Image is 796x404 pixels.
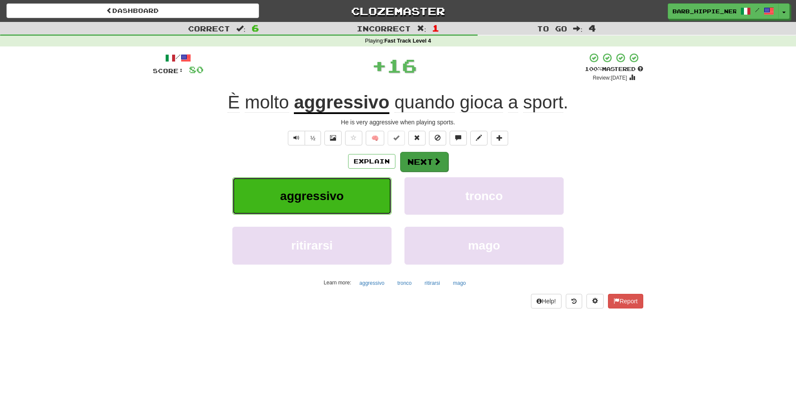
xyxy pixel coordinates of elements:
span: 4 [589,23,596,33]
button: ritirarsi [420,277,445,290]
button: Report [608,294,643,308]
span: a [508,92,518,113]
button: 🧠 [366,131,384,145]
span: 1 [432,23,439,33]
button: aggressivo [355,277,389,290]
button: Set this sentence to 100% Mastered (alt+m) [388,131,405,145]
button: Add to collection (alt+a) [491,131,508,145]
div: He is very aggressive when playing sports. [153,118,643,126]
button: Reset to 0% Mastered (alt+r) [408,131,426,145]
span: ritirarsi [291,239,333,252]
span: 80 [189,64,204,75]
button: Next [400,152,448,172]
button: ritirarsi [232,227,392,264]
span: 6 [252,23,259,33]
span: aggressivo [280,189,344,203]
button: Discuss sentence (alt+u) [450,131,467,145]
button: Favorite sentence (alt+f) [345,131,362,145]
button: tronco [392,277,416,290]
button: Help! [531,294,562,308]
button: Show image (alt+x) [324,131,342,145]
button: Play sentence audio (ctl+space) [288,131,305,145]
button: aggressivo [232,177,392,215]
span: barb_hippie_nerd [673,7,736,15]
span: È [228,92,240,113]
button: Explain [348,154,395,169]
span: / [755,7,759,13]
span: sport [523,92,563,113]
button: ½ [305,131,321,145]
span: 16 [387,55,417,76]
span: molto [245,92,289,113]
button: Ignore sentence (alt+i) [429,131,446,145]
button: Edit sentence (alt+d) [470,131,487,145]
small: Review: [DATE] [593,75,627,81]
strong: Fast Track Level 4 [384,38,431,44]
span: + [372,52,387,78]
small: Learn more: [324,280,351,286]
span: . [389,92,568,113]
span: 100 % [585,65,602,72]
span: : [417,25,426,32]
span: gioca [460,92,503,113]
span: tronco [465,189,503,203]
span: quando [395,92,455,113]
button: Round history (alt+y) [566,294,582,308]
u: aggressivo [294,92,389,114]
span: Incorrect [357,24,411,33]
span: Correct [188,24,230,33]
a: barb_hippie_nerd / [668,3,779,19]
span: To go [537,24,567,33]
button: tronco [404,177,564,215]
div: Mastered [585,65,643,73]
div: / [153,52,204,63]
span: Score: [153,67,184,74]
span: : [573,25,583,32]
span: mago [468,239,500,252]
a: Clozemaster [272,3,524,19]
div: Text-to-speech controls [286,131,321,145]
a: Dashboard [6,3,259,18]
span: : [236,25,246,32]
button: mago [404,227,564,264]
button: mago [448,277,471,290]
